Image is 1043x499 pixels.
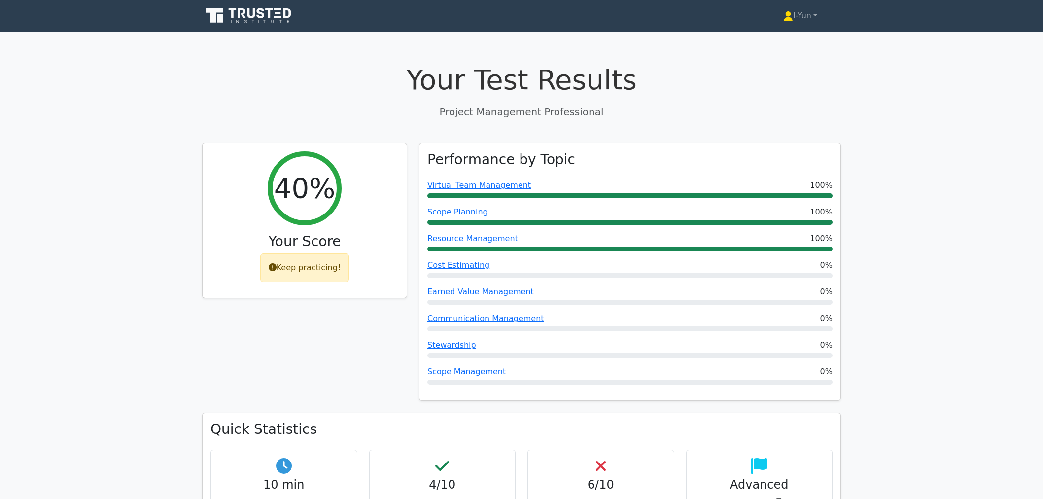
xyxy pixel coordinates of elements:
[427,314,544,323] a: Communication Management
[810,179,833,191] span: 100%
[820,339,833,351] span: 0%
[427,180,531,190] a: Virtual Team Management
[427,151,575,168] h3: Performance by Topic
[820,259,833,271] span: 0%
[427,207,488,216] a: Scope Planning
[202,105,841,119] p: Project Management Professional
[210,421,833,438] h3: Quick Statistics
[536,478,666,492] h4: 6/10
[427,340,476,350] a: Stewardship
[820,286,833,298] span: 0%
[378,478,508,492] h4: 4/10
[260,253,349,282] div: Keep practicing!
[427,260,489,270] a: Cost Estimating
[820,313,833,324] span: 0%
[427,287,534,296] a: Earned Value Management
[760,6,841,26] a: I-Yun
[427,234,518,243] a: Resource Management
[202,63,841,96] h1: Your Test Results
[695,478,825,492] h4: Advanced
[274,172,335,205] h2: 40%
[810,206,833,218] span: 100%
[427,367,506,376] a: Scope Management
[210,233,399,250] h3: Your Score
[820,366,833,378] span: 0%
[810,233,833,245] span: 100%
[219,478,349,492] h4: 10 min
